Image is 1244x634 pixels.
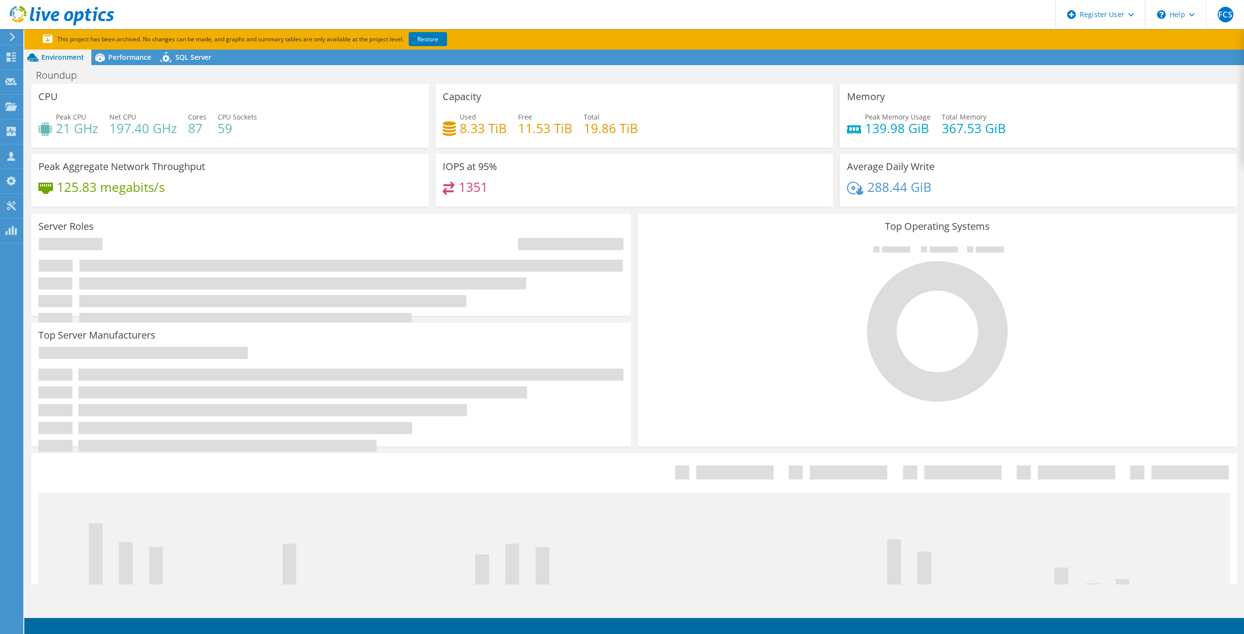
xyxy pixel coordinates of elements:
[57,182,165,192] h4: 125.83 megabits/s
[41,52,84,62] span: Environment
[109,123,177,134] h4: 197.40 GHz
[584,123,638,134] h4: 19.86 TiB
[56,112,86,121] span: Peak CPU
[108,52,151,62] span: Performance
[867,182,932,192] h4: 288.44 GiB
[1157,10,1166,19] svg: \n
[443,91,481,102] h3: Capacity
[865,112,931,121] span: Peak Memory Usage
[518,123,572,134] h4: 11.53 TiB
[32,70,92,81] h1: Roundup
[218,112,257,121] span: CPU Sockets
[188,112,207,121] span: Cores
[38,221,94,232] h3: Server Roles
[38,91,58,102] h3: CPU
[38,161,205,172] h3: Peak Aggregate Network Throughput
[847,161,934,172] h3: Average Daily Write
[942,123,1006,134] h4: 367.53 GiB
[443,161,497,172] h3: IOPS at 95%
[942,112,986,121] span: Total Memory
[459,182,488,192] h4: 1351
[460,123,507,134] h4: 8.33 TiB
[584,112,600,121] span: Total
[1218,7,1233,22] span: FCS
[43,34,519,45] p: This project has been archived. No changes can be made, and graphs and summary tables are only av...
[518,112,532,121] span: Free
[175,52,211,62] span: SQL Server
[460,112,476,121] span: Used
[847,91,885,102] h3: Memory
[218,123,257,134] h4: 59
[38,330,155,341] h3: Top Server Manufacturers
[865,123,931,134] h4: 139.98 GiB
[409,32,447,46] a: Restore
[56,123,98,134] h4: 21 GHz
[188,123,207,134] h4: 87
[645,221,1230,232] h3: Top Operating Systems
[109,112,136,121] span: Net CPU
